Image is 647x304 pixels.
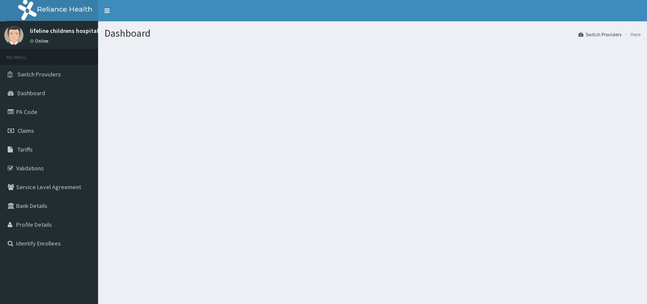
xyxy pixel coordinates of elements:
[578,31,621,38] a: Switch Providers
[30,28,99,34] p: lifeline childrens hospital
[4,26,23,45] img: User Image
[17,89,45,97] span: Dashboard
[17,146,33,153] span: Tariffs
[104,28,641,39] h1: Dashboard
[30,38,50,44] a: Online
[17,70,61,78] span: Switch Providers
[622,31,641,38] li: Here
[17,127,34,134] span: Claims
